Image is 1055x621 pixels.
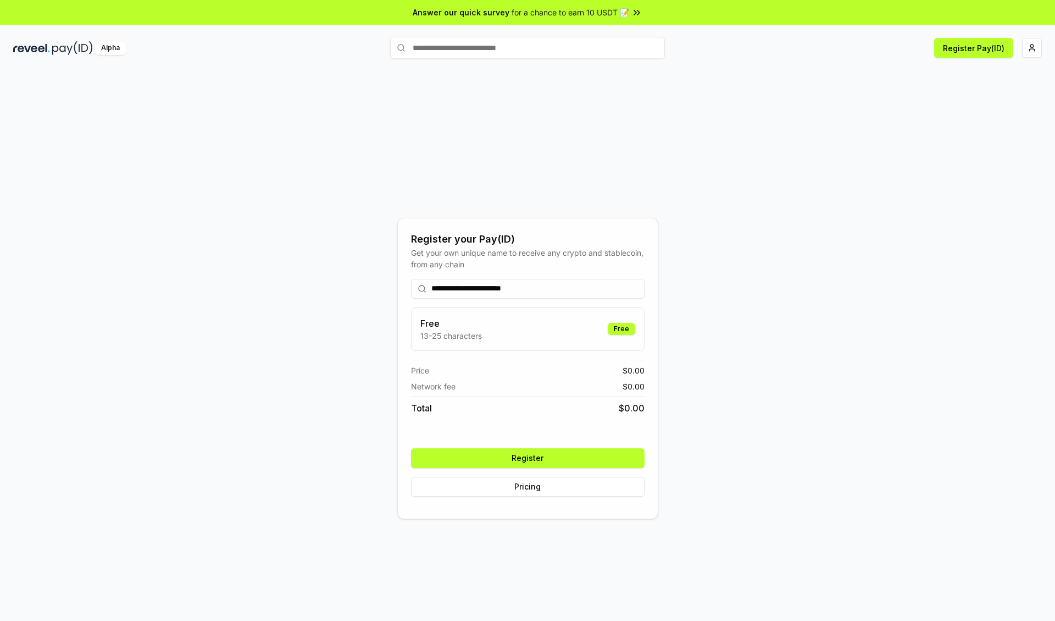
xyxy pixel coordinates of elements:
[420,330,482,342] p: 13-25 characters
[512,7,629,18] span: for a chance to earn 10 USDT 📝
[413,7,509,18] span: Answer our quick survey
[623,381,645,392] span: $ 0.00
[411,247,645,270] div: Get your own unique name to receive any crypto and stablecoin, from any chain
[52,41,93,55] img: pay_id
[411,402,432,415] span: Total
[411,448,645,468] button: Register
[13,41,50,55] img: reveel_dark
[411,381,456,392] span: Network fee
[623,365,645,376] span: $ 0.00
[411,232,645,247] div: Register your Pay(ID)
[411,477,645,497] button: Pricing
[95,41,126,55] div: Alpha
[608,323,635,335] div: Free
[619,402,645,415] span: $ 0.00
[420,317,482,330] h3: Free
[934,38,1013,58] button: Register Pay(ID)
[411,365,429,376] span: Price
